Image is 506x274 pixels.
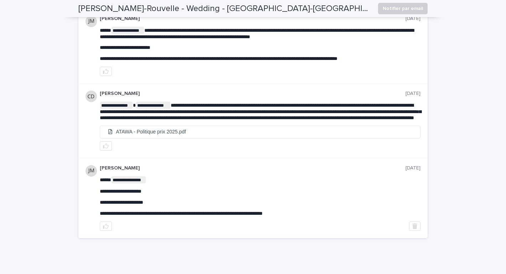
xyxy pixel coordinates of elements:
[100,222,112,231] button: like this post
[406,165,420,171] p: [DATE]
[378,3,428,14] button: Notifier par email
[409,222,420,231] button: Delete post
[100,67,112,76] button: like this post
[100,165,406,171] p: [PERSON_NAME]
[100,141,112,151] button: like this post
[100,126,420,138] a: ATAWA - Politique prix 2025.pdf
[406,16,420,22] p: [DATE]
[100,16,406,22] p: [PERSON_NAME]
[383,5,423,12] span: Notifier par email
[78,4,372,14] h2: [PERSON_NAME]-Rouvelle - Wedding - [GEOGRAPHIC_DATA]-[GEOGRAPHIC_DATA]
[406,91,420,97] p: [DATE]
[100,91,406,97] p: [PERSON_NAME]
